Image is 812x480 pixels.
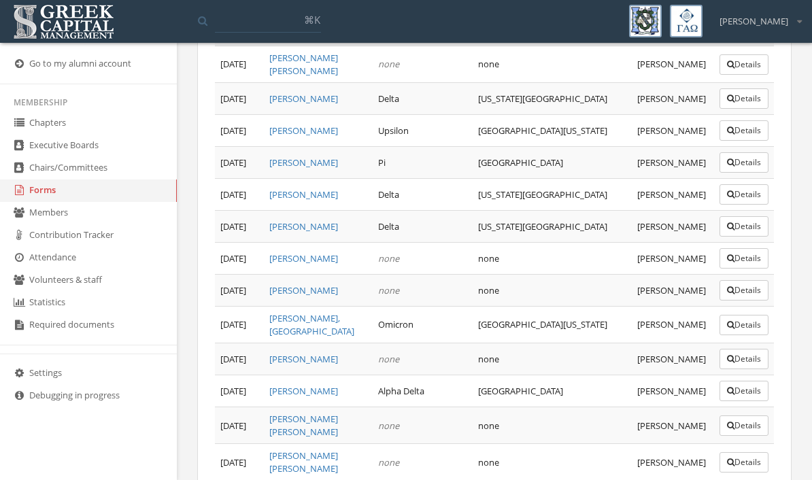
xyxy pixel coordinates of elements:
[215,83,264,115] td: [DATE]
[378,353,399,365] em: none
[215,115,264,147] td: [DATE]
[269,284,338,296] a: [PERSON_NAME]
[269,252,338,264] a: [PERSON_NAME]
[720,152,768,173] button: Details
[378,456,399,468] em: none
[373,375,473,407] td: Alpha Delta
[269,413,338,438] a: [PERSON_NAME] [PERSON_NAME]
[373,83,473,115] td: Delta
[637,284,706,296] span: [PERSON_NAME]
[720,349,768,369] button: Details
[269,449,338,475] a: [PERSON_NAME] [PERSON_NAME]
[637,353,706,365] span: [PERSON_NAME]
[373,147,473,179] td: Pi
[269,220,338,233] a: [PERSON_NAME]
[215,275,264,307] td: [DATE]
[720,120,768,141] button: Details
[720,184,768,205] button: Details
[269,385,338,397] a: [PERSON_NAME]
[473,343,632,375] td: none
[269,188,338,201] a: [PERSON_NAME]
[215,343,264,375] td: [DATE]
[473,179,632,211] td: [US_STATE][GEOGRAPHIC_DATA]
[720,15,788,28] span: [PERSON_NAME]
[215,243,264,275] td: [DATE]
[720,54,768,75] button: Details
[473,211,632,243] td: [US_STATE][GEOGRAPHIC_DATA]
[373,307,473,343] td: Omicron
[473,375,632,407] td: [GEOGRAPHIC_DATA]
[269,92,338,105] a: [PERSON_NAME]
[473,243,632,275] td: none
[215,46,264,83] td: [DATE]
[637,156,706,169] span: [PERSON_NAME]
[637,318,706,330] span: [PERSON_NAME]
[637,419,706,432] span: [PERSON_NAME]
[720,381,768,401] button: Details
[269,353,338,365] a: [PERSON_NAME]
[720,415,768,436] button: Details
[637,456,706,468] span: [PERSON_NAME]
[473,46,632,83] td: none
[378,252,399,264] em: none
[637,252,706,264] span: [PERSON_NAME]
[473,275,632,307] td: none
[473,83,632,115] td: [US_STATE][GEOGRAPHIC_DATA]
[373,115,473,147] td: Upsilon
[269,156,338,169] a: [PERSON_NAME]
[637,188,706,201] span: [PERSON_NAME]
[215,307,264,343] td: [DATE]
[720,248,768,269] button: Details
[215,375,264,407] td: [DATE]
[215,147,264,179] td: [DATE]
[720,216,768,237] button: Details
[720,88,768,109] button: Details
[720,452,768,473] button: Details
[637,385,706,397] span: [PERSON_NAME]
[269,52,338,77] a: [PERSON_NAME] [PERSON_NAME]
[637,58,706,70] span: [PERSON_NAME]
[473,115,632,147] td: [GEOGRAPHIC_DATA][US_STATE]
[720,280,768,301] button: Details
[269,124,338,137] a: [PERSON_NAME]
[215,211,264,243] td: [DATE]
[473,407,632,444] td: none
[637,92,706,105] span: [PERSON_NAME]
[378,419,399,432] em: none
[269,312,354,337] a: [PERSON_NAME], [GEOGRAPHIC_DATA]
[720,315,768,335] button: Details
[215,179,264,211] td: [DATE]
[637,124,706,137] span: [PERSON_NAME]
[378,284,399,296] em: none
[711,5,802,28] div: [PERSON_NAME]
[378,58,399,70] em: none
[373,211,473,243] td: Delta
[473,147,632,179] td: [GEOGRAPHIC_DATA]
[373,179,473,211] td: Delta
[637,220,706,233] span: [PERSON_NAME]
[473,307,632,343] td: [GEOGRAPHIC_DATA][US_STATE]
[215,407,264,444] td: [DATE]
[304,13,320,27] span: ⌘K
